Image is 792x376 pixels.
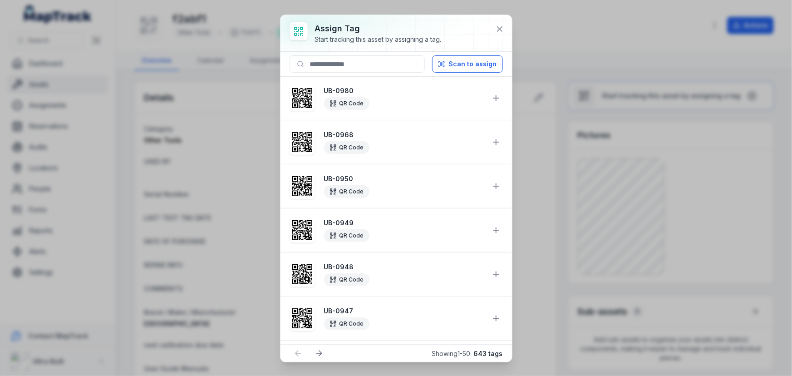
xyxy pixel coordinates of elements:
strong: UB-0968 [324,130,484,139]
strong: 643 tags [474,350,503,357]
strong: UB-0980 [324,86,484,95]
div: Start tracking this asset by assigning a tag. [315,35,442,44]
div: QR Code [324,185,369,198]
div: QR Code [324,97,369,110]
strong: UB-0949 [324,218,484,228]
strong: UB-0947 [324,307,484,316]
div: QR Code [324,273,369,286]
div: QR Code [324,317,369,330]
div: QR Code [324,229,369,242]
div: QR Code [324,141,369,154]
span: Showing 1 - 50 · [432,350,503,357]
strong: UB-0948 [324,262,484,272]
button: Scan to assign [432,55,503,73]
h3: Assign tag [315,22,442,35]
strong: UB-0950 [324,174,484,183]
